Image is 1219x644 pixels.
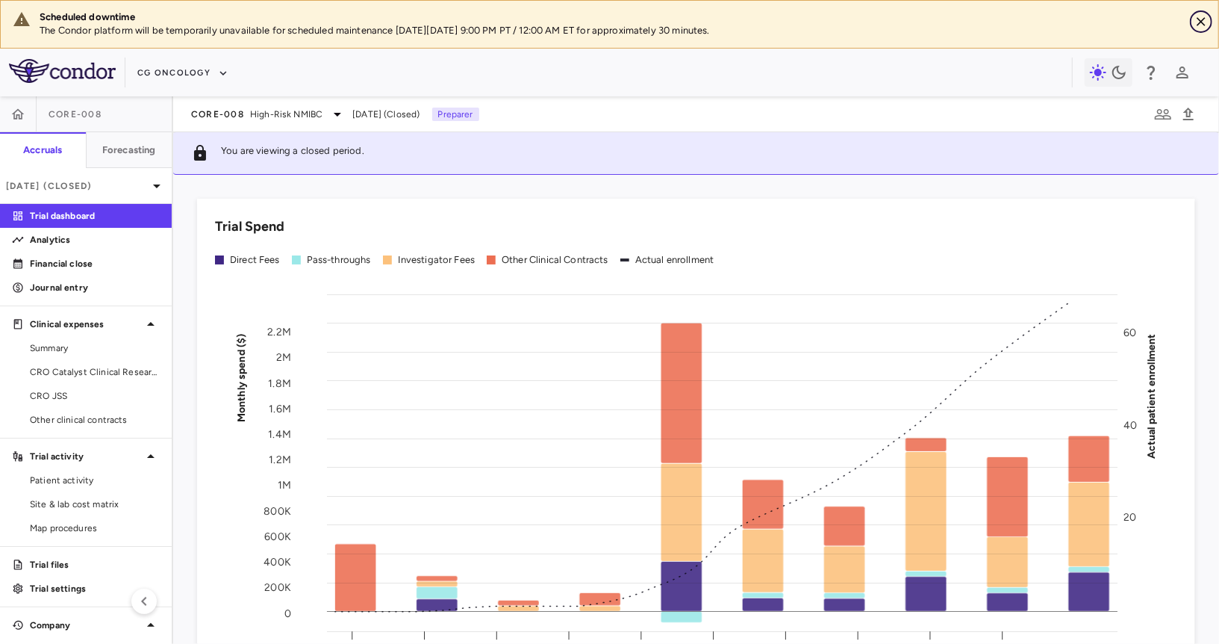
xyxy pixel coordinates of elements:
p: Trial files [30,558,160,572]
span: CORE-008 [191,108,244,120]
span: Site & lab cost matrix [30,498,160,511]
tspan: 200K [264,581,291,594]
h6: Trial Spend [215,217,284,237]
tspan: 2M [276,351,291,364]
tspan: 1.6M [269,402,291,415]
tspan: 2.2M [267,326,291,338]
h6: Forecasting [102,143,156,157]
span: CRO JSS [30,389,160,403]
span: Summary [30,341,160,355]
button: Close [1190,10,1212,33]
div: Other Clinical Contracts [502,253,608,267]
span: Map procedures [30,521,160,535]
tspan: 60 [1123,326,1136,339]
p: Trial settings [30,582,160,595]
span: Patient activity [30,474,160,487]
h6: Accruals [23,143,62,157]
p: Financial close [30,257,160,270]
p: Company [30,619,142,632]
tspan: Actual patient enrollment [1145,333,1158,459]
tspan: 1.4M [268,428,291,441]
div: Actual enrollment [635,253,714,267]
p: You are viewing a closed period. [221,144,364,162]
tspan: 1M [278,479,291,492]
p: Preparer [432,108,479,121]
p: Analytics [30,233,160,247]
span: CORE-008 [49,108,102,120]
span: Other clinical contracts [30,413,160,427]
tspan: 1.8M [268,377,291,389]
p: Trial activity [30,450,142,463]
tspan: 40 [1123,418,1137,431]
span: [DATE] (Closed) [352,108,420,121]
span: CRO Catalyst Clinical Research [30,365,160,379]
tspan: 600K [264,530,291,543]
div: Scheduled downtime [40,10,1178,24]
div: Investigator Fees [398,253,476,267]
tspan: 400K [264,556,291,569]
div: Pass-throughs [307,253,371,267]
img: logo-full-SnFGN8VE.png [9,59,116,83]
p: Clinical expenses [30,318,142,331]
tspan: 1.2M [269,453,291,466]
tspan: Monthly spend ($) [235,333,248,422]
span: High-Risk NMIBC [250,108,322,121]
p: [DATE] (Closed) [6,179,148,193]
tspan: 800K [264,504,291,517]
p: The Condor platform will be temporarily unavailable for scheduled maintenance [DATE][DATE] 9:00 P... [40,24,1178,37]
p: Journal entry [30,281,160,294]
button: CG Oncology [137,61,228,85]
div: Direct Fees [230,253,280,267]
p: Trial dashboard [30,209,160,223]
tspan: 0 [284,607,291,619]
tspan: 20 [1123,511,1136,524]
